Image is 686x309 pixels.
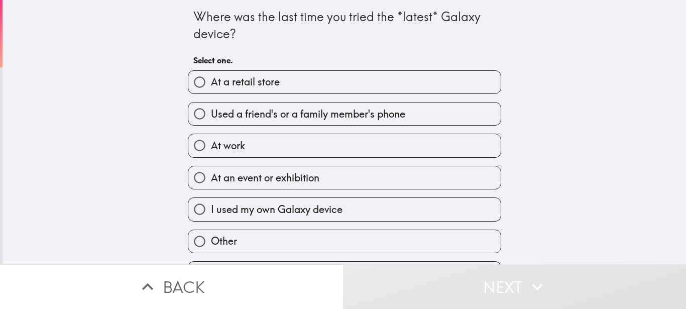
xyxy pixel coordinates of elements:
[211,139,245,153] span: At work
[193,9,496,42] div: Where was the last time you tried the *latest* Galaxy device?
[188,71,501,93] button: At a retail store
[211,234,237,248] span: Other
[188,102,501,125] button: Used a friend's or a family member's phone
[188,198,501,221] button: I used my own Galaxy device
[188,166,501,189] button: At an event or exhibition
[188,230,501,253] button: Other
[193,55,496,66] h6: Select one.
[343,264,686,309] button: Next
[211,107,405,121] span: Used a friend's or a family member's phone
[211,171,319,185] span: At an event or exhibition
[211,75,280,89] span: At a retail store
[211,202,342,217] span: I used my own Galaxy device
[188,134,501,157] button: At work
